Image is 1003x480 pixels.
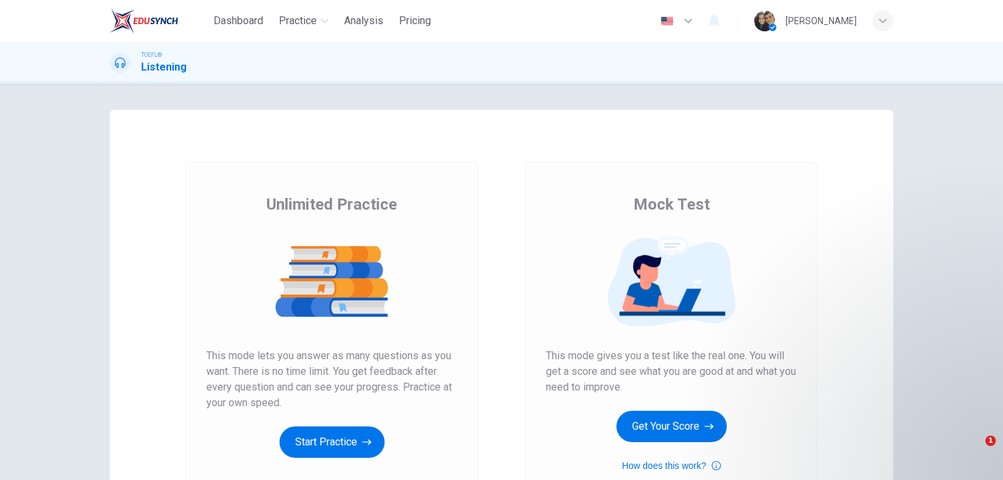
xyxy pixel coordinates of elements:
[754,10,775,31] img: Profile picture
[141,59,187,75] h1: Listening
[339,9,389,33] button: Analysis
[279,13,317,29] span: Practice
[208,9,268,33] button: Dashboard
[344,13,383,29] span: Analysis
[399,13,431,29] span: Pricing
[141,50,162,59] span: TOEFL®
[633,194,710,215] span: Mock Test
[214,13,263,29] span: Dashboard
[546,348,797,395] span: This mode gives you a test like the real one. You will get a score and see what you are good at a...
[110,8,208,34] a: EduSynch logo
[959,436,990,467] iframe: Intercom live chat
[622,458,720,473] button: How does this work?
[659,16,675,26] img: en
[206,348,457,411] span: This mode lets you answer as many questions as you want. There is no time limit. You get feedback...
[985,436,996,446] span: 1
[266,194,397,215] span: Unlimited Practice
[279,426,385,458] button: Start Practice
[394,9,436,33] button: Pricing
[786,13,857,29] div: [PERSON_NAME]
[274,9,334,33] button: Practice
[110,8,178,34] img: EduSynch logo
[616,411,727,442] button: Get Your Score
